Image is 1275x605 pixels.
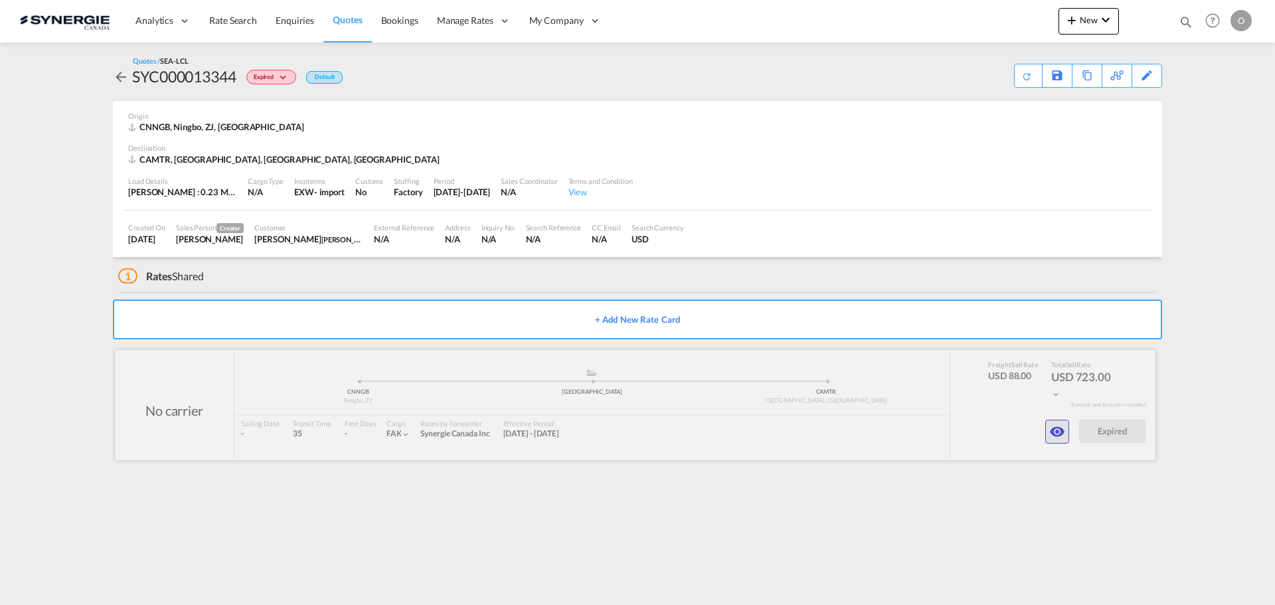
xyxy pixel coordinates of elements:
div: Quotes /SEA-LCL [133,56,189,66]
div: Save As Template [1043,64,1072,87]
button: icon-eye [1045,420,1069,444]
div: CAMTR, Montreal, QC, Americas [128,153,443,165]
div: External Reference [374,222,434,232]
span: Creator [216,223,244,233]
div: Change Status Here [236,66,299,87]
div: Louis-Michel Guay [254,233,363,245]
button: icon-plus 400-fgNewicon-chevron-down [1059,8,1119,35]
div: CC Email [592,222,621,232]
div: No [355,186,383,198]
div: Change Status Here [246,70,296,84]
div: O [1231,10,1252,31]
span: New [1064,15,1114,25]
span: Enquiries [276,15,314,26]
div: USD [632,233,684,245]
div: Factory Stuffing [394,186,422,198]
div: Created On [128,222,165,232]
md-icon: icon-arrow-left [113,69,129,85]
md-icon: icon-magnify [1179,15,1193,29]
div: Inquiry No. [481,222,515,232]
span: SEA-LCL [160,56,188,65]
div: 17 Jul 2025 [128,233,165,245]
span: 1 [118,268,137,284]
div: Stuffing [394,176,422,186]
div: Sales Person [176,222,244,233]
span: Rate Search [209,15,257,26]
div: N/A [592,233,621,245]
span: Rates [146,270,173,282]
span: Expired [254,73,277,86]
md-icon: icon-chevron-down [277,74,293,82]
span: My Company [529,14,584,27]
span: Analytics [135,14,173,27]
div: Shared [118,269,204,284]
img: 1f56c880d42311ef80fc7dca854c8e59.png [20,6,110,36]
div: Default [306,71,343,84]
div: Customer [254,222,363,232]
span: Bookings [381,15,418,26]
div: Customs [355,176,383,186]
md-icon: icon-plus 400-fg [1064,12,1080,28]
div: Incoterms [294,176,345,186]
div: N/A [374,233,434,245]
span: Quotes [333,14,362,25]
div: N/A [501,186,557,198]
button: + Add New Rate Card [113,300,1162,339]
div: icon-arrow-left [113,66,132,87]
div: Cargo Type [248,176,284,186]
div: View [568,186,633,198]
div: 31 Jul 2025 [434,186,491,198]
div: Terms and Condition [568,176,633,186]
div: Search Currency [632,222,684,232]
div: Period [434,176,491,186]
div: [PERSON_NAME] : 0.23 MT | Volumetric Wt : 0.98 CBM | Chargeable Wt : 0.98 W/M [128,186,237,198]
div: N/A [445,233,470,245]
md-icon: icon-eye [1049,424,1065,440]
span: Help [1201,9,1224,32]
span: [PERSON_NAME] [321,234,377,244]
div: Origin [128,111,1147,121]
div: SYC000013344 [132,66,236,87]
span: CNNGB, Ningbo, ZJ, [GEOGRAPHIC_DATA] [139,122,303,132]
div: CNNGB, Ningbo, ZJ, Europe [128,121,307,133]
md-icon: icon-chevron-down [1098,12,1114,28]
div: Search Reference [526,222,581,232]
div: Quote PDF is not available at this time [1021,64,1035,82]
div: N/A [248,186,284,198]
span: Manage Rates [437,14,493,27]
div: - import [314,186,345,198]
md-icon: icon-refresh [1021,70,1033,82]
div: Sales Coordinator [501,176,557,186]
div: Help [1201,9,1231,33]
div: icon-magnify [1179,15,1193,35]
div: Destination [128,143,1147,153]
div: Load Details [128,176,237,186]
div: Address [445,222,470,232]
div: Adriana Groposila [176,233,244,245]
div: EXW [294,186,314,198]
div: N/A [481,233,515,245]
div: N/A [526,233,581,245]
